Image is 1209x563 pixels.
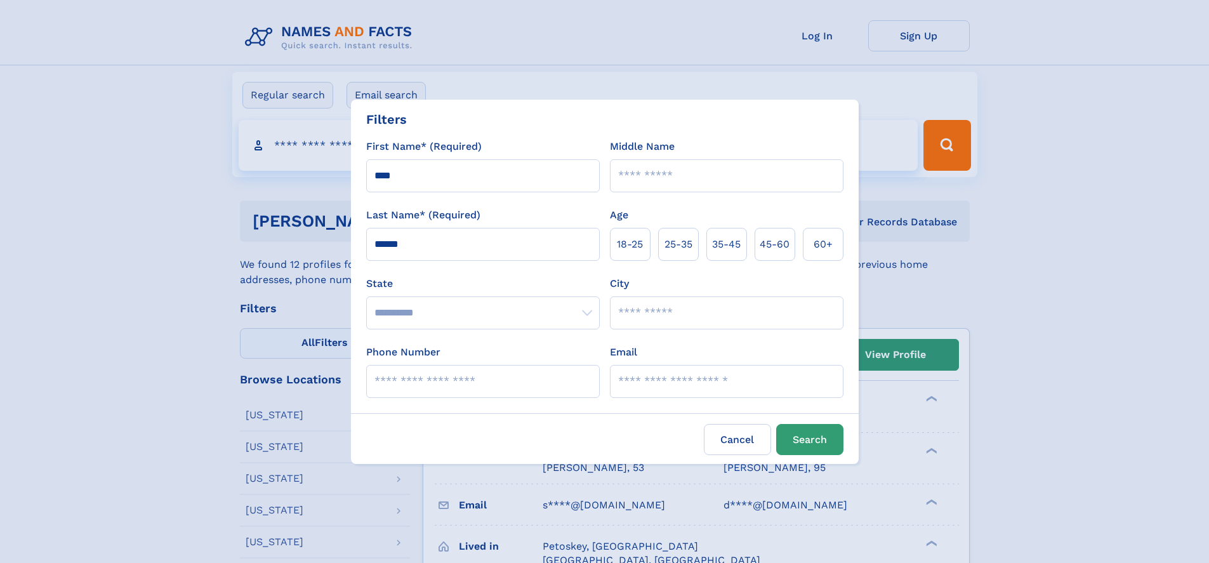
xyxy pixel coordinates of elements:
[610,345,637,360] label: Email
[366,110,407,129] div: Filters
[366,139,482,154] label: First Name* (Required)
[610,276,629,291] label: City
[366,208,480,223] label: Last Name* (Required)
[776,424,843,455] button: Search
[664,237,692,252] span: 25‑35
[704,424,771,455] label: Cancel
[366,276,600,291] label: State
[760,237,789,252] span: 45‑60
[617,237,643,252] span: 18‑25
[366,345,440,360] label: Phone Number
[814,237,833,252] span: 60+
[712,237,741,252] span: 35‑45
[610,139,675,154] label: Middle Name
[610,208,628,223] label: Age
